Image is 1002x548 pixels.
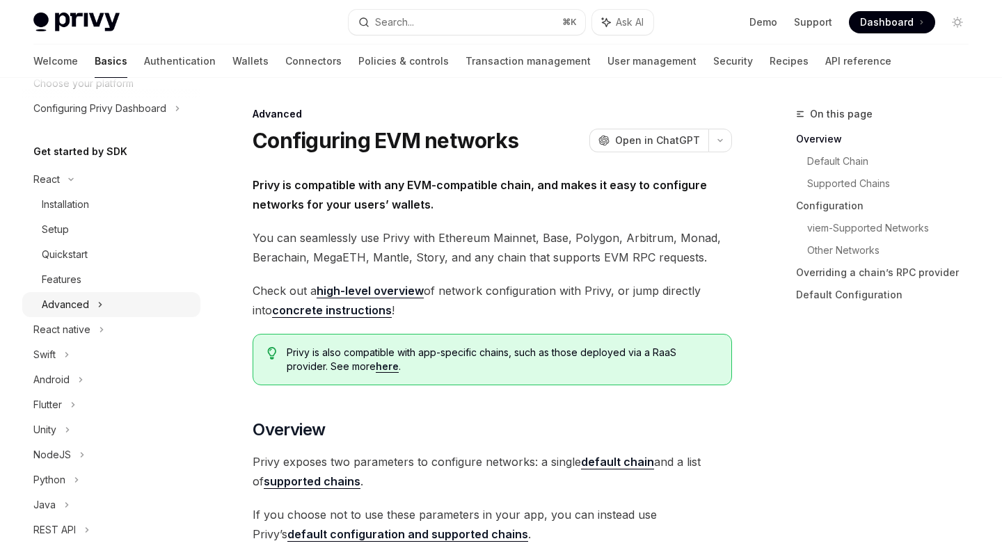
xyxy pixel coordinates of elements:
a: viem-Supported Networks [807,217,980,239]
span: Overview [253,419,325,441]
div: REST API [33,522,76,538]
a: API reference [825,45,891,78]
span: Privy is also compatible with app-specific chains, such as those deployed via a RaaS provider. Se... [287,346,717,373]
div: Flutter [33,396,62,413]
h5: Get started by SDK [33,143,127,160]
a: Dashboard [849,11,935,33]
a: Setup [22,217,200,242]
div: Android [33,371,70,388]
a: Overriding a chain’s RPC provider [796,261,980,284]
a: concrete instructions [272,303,392,318]
a: Default Chain [807,150,980,172]
a: default chain [581,455,654,469]
span: On this page [810,106,873,122]
a: Configuration [796,195,980,217]
a: high-level overview [317,284,424,298]
div: Java [33,497,56,513]
div: Quickstart [42,246,88,263]
span: Privy exposes two parameters to configure networks: a single and a list of . [253,452,732,491]
button: Search...⌘K [349,10,584,35]
strong: default chain [581,455,654,469]
div: Search... [375,14,414,31]
a: Connectors [285,45,342,78]
a: User management [607,45,697,78]
strong: Privy is compatible with any EVM-compatible chain, and makes it easy to configure networks for yo... [253,178,707,211]
div: React native [33,321,90,338]
span: Dashboard [860,15,914,29]
a: Installation [22,192,200,217]
span: If you choose not to use these parameters in your app, you can instead use Privy’s . [253,505,732,544]
a: Supported Chains [807,172,980,195]
div: Unity [33,421,56,438]
a: supported chains [264,474,360,489]
a: Basics [95,45,127,78]
button: Open in ChatGPT [589,129,708,152]
a: here [376,360,399,373]
a: Support [794,15,832,29]
a: Welcome [33,45,78,78]
div: NodeJS [33,446,71,463]
div: Python [33,472,65,488]
a: Other Networks [807,239,980,261]
a: Recipes [770,45,809,78]
button: Toggle dark mode [946,11,969,33]
span: You can seamlessly use Privy with Ethereum Mainnet, Base, Polygon, Arbitrum, Monad, Berachain, Me... [253,228,732,267]
a: Security [713,45,753,78]
div: Configuring Privy Dashboard [33,100,166,117]
span: Open in ChatGPT [615,134,700,147]
div: Features [42,271,81,288]
button: Ask AI [592,10,653,35]
a: Demo [749,15,777,29]
span: Ask AI [616,15,644,29]
div: Advanced [42,296,89,313]
span: Check out a of network configuration with Privy, or jump directly into ! [253,281,732,320]
a: Policies & controls [358,45,449,78]
a: Default Configuration [796,284,980,306]
h1: Configuring EVM networks [253,128,518,153]
div: Setup [42,221,69,238]
img: light logo [33,13,120,32]
div: Installation [42,196,89,213]
a: Features [22,267,200,292]
a: Wallets [232,45,269,78]
a: Overview [796,128,980,150]
div: Advanced [253,107,732,121]
a: Transaction management [466,45,591,78]
a: Authentication [144,45,216,78]
span: ⌘ K [562,17,577,28]
strong: supported chains [264,474,360,488]
a: default configuration and supported chains [287,527,528,542]
div: Swift [33,346,56,363]
div: React [33,171,60,188]
a: Quickstart [22,242,200,267]
svg: Tip [267,347,277,360]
